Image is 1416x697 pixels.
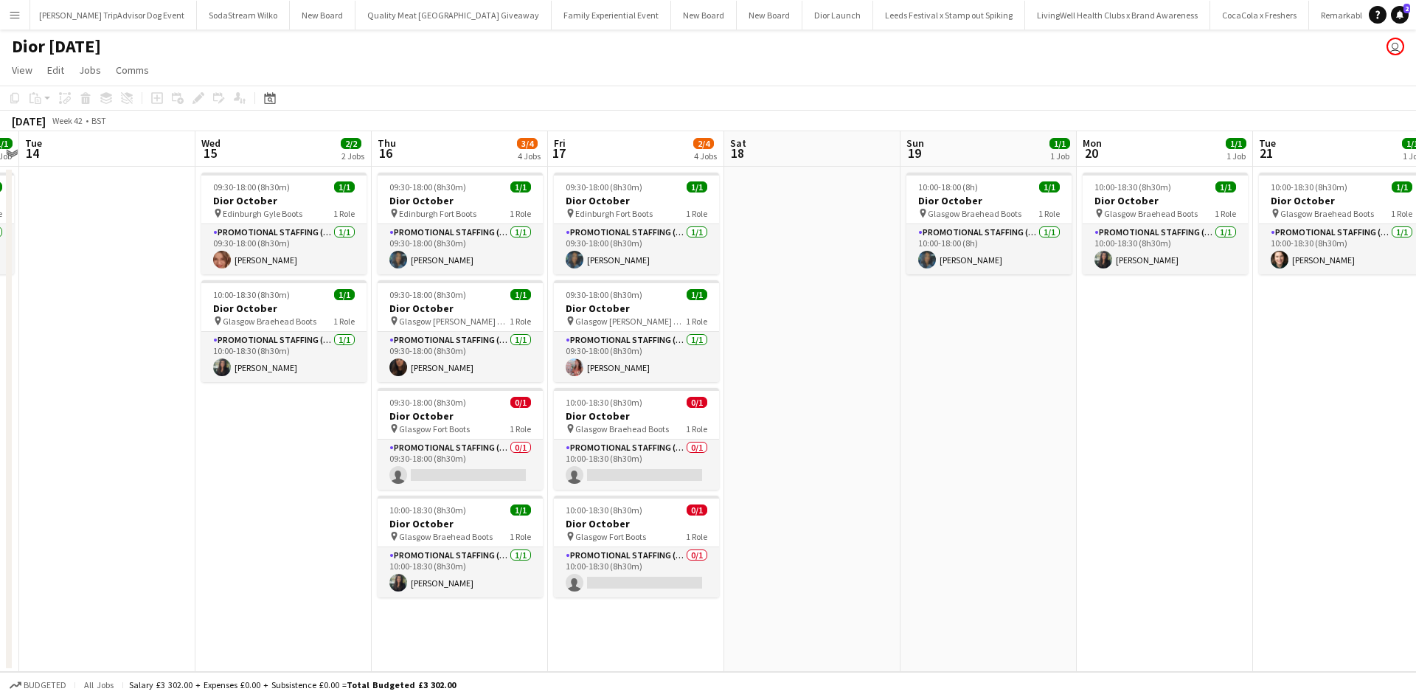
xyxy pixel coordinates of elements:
span: Total Budgeted £3 302.00 [347,679,456,690]
span: Jobs [79,63,101,77]
span: 2 [1403,4,1410,13]
a: Jobs [73,60,107,80]
app-user-avatar: Joanne Milne [1386,38,1404,55]
button: [PERSON_NAME] TripAdvisor Dog Event [27,1,197,30]
div: Salary £3 302.00 + Expenses £0.00 + Subsistence £0.00 = [129,679,456,690]
span: Budgeted [24,680,66,690]
button: Quality Meat [GEOGRAPHIC_DATA] Giveaway [355,1,552,30]
button: Dior Launch [802,1,873,30]
button: Budgeted [7,677,69,693]
a: Comms [110,60,155,80]
button: Leeds Festival x Stamp out Spiking [873,1,1025,30]
button: New Board [290,1,355,30]
span: Edit [47,63,64,77]
button: LivingWell Health Clubs x Brand Awareness [1025,1,1210,30]
div: [DATE] [12,114,46,128]
button: CocaCola x Freshers [1210,1,1309,30]
span: Comms [116,63,149,77]
span: View [12,63,32,77]
a: Edit [41,60,70,80]
button: New Board [737,1,802,30]
button: New Board [671,1,737,30]
h1: Dior [DATE] [12,35,101,58]
button: Family Experiential Event [552,1,671,30]
a: 2 [1391,6,1409,24]
div: BST [91,115,106,126]
button: SodaStream Wilko [197,1,290,30]
span: All jobs [81,679,117,690]
a: View [6,60,38,80]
